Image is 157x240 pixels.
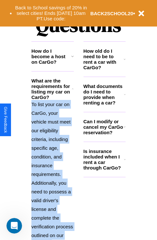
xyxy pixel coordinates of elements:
div: Give Feedback [3,107,8,133]
h3: Is insurance included when I rent a car through CarGo? [84,148,124,170]
h3: What documents do I need to provide when renting a car? [84,83,124,105]
h3: How old do I need to be to rent a car with CarGo? [84,48,124,70]
h3: How do I become a host on CarGo? [31,48,71,65]
button: Back to School savings of 20% in select cities! Ends [DATE] 10am PT.Use code: [12,3,90,23]
b: BACK2SCHOOL20 [90,11,133,16]
iframe: Intercom live chat [6,218,22,234]
h3: Can I modify or cancel my CarGo reservation? [84,119,124,135]
h3: What are the requirements for listing my car on CarGo? [31,78,72,100]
